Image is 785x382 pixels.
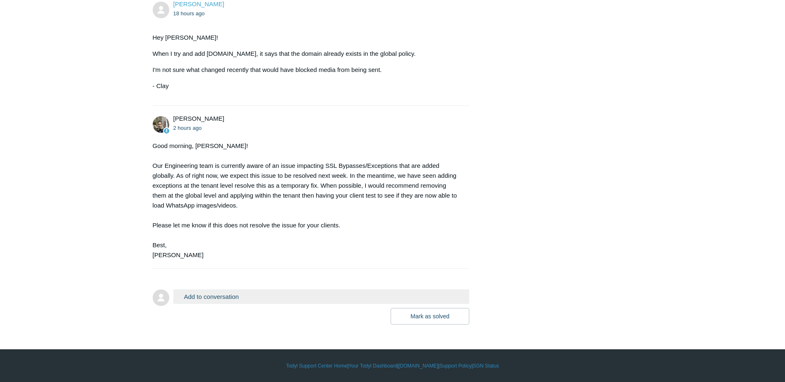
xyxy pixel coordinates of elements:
[439,362,471,370] a: Support Policy
[399,362,438,370] a: [DOMAIN_NAME]
[153,65,461,75] p: I'm not sure what changed recently that would have blocked media from being sent.
[173,0,224,7] a: [PERSON_NAME]
[173,115,224,122] span: Michael Tjader
[153,141,461,260] div: Good morning, [PERSON_NAME]! Our Engineering team is currently aware of an issue impacting SSL By...
[348,362,397,370] a: Your Todyl Dashboard
[153,81,461,91] p: - Clay
[473,362,499,370] a: SGN Status
[173,0,224,7] span: Clay Wiebe
[173,10,205,17] time: 10/09/2025, 15:47
[173,125,202,131] time: 10/10/2025, 07:11
[153,33,461,43] p: Hey [PERSON_NAME]!
[173,289,470,304] button: Add to conversation
[153,362,633,370] div: | | | |
[153,49,461,59] p: When I try and add [DOMAIN_NAME], it says that the domain already exists in the global policy.
[391,308,469,325] button: Mark as solved
[286,362,347,370] a: Todyl Support Center Home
